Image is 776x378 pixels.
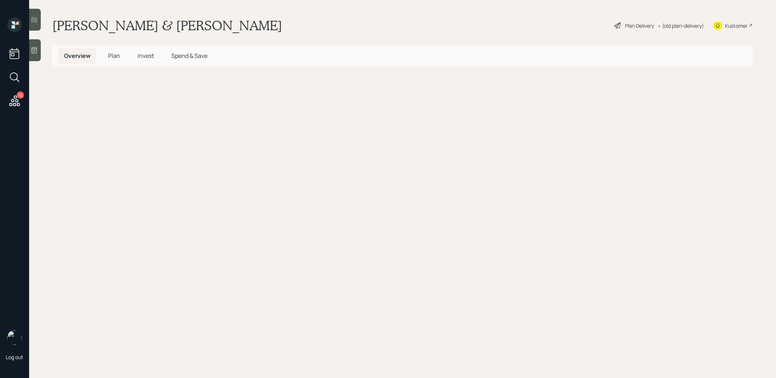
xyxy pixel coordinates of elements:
[138,52,154,60] span: Invest
[64,52,91,60] span: Overview
[658,22,704,29] div: • (old plan-delivery)
[171,52,207,60] span: Spend & Save
[7,330,22,345] img: treva-nostdahl-headshot.png
[17,91,24,99] div: 13
[625,22,654,29] div: Plan Delivery
[52,17,282,34] h1: [PERSON_NAME] & [PERSON_NAME]
[725,22,748,29] div: Kustomer
[108,52,120,60] span: Plan
[6,354,23,361] div: Log out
